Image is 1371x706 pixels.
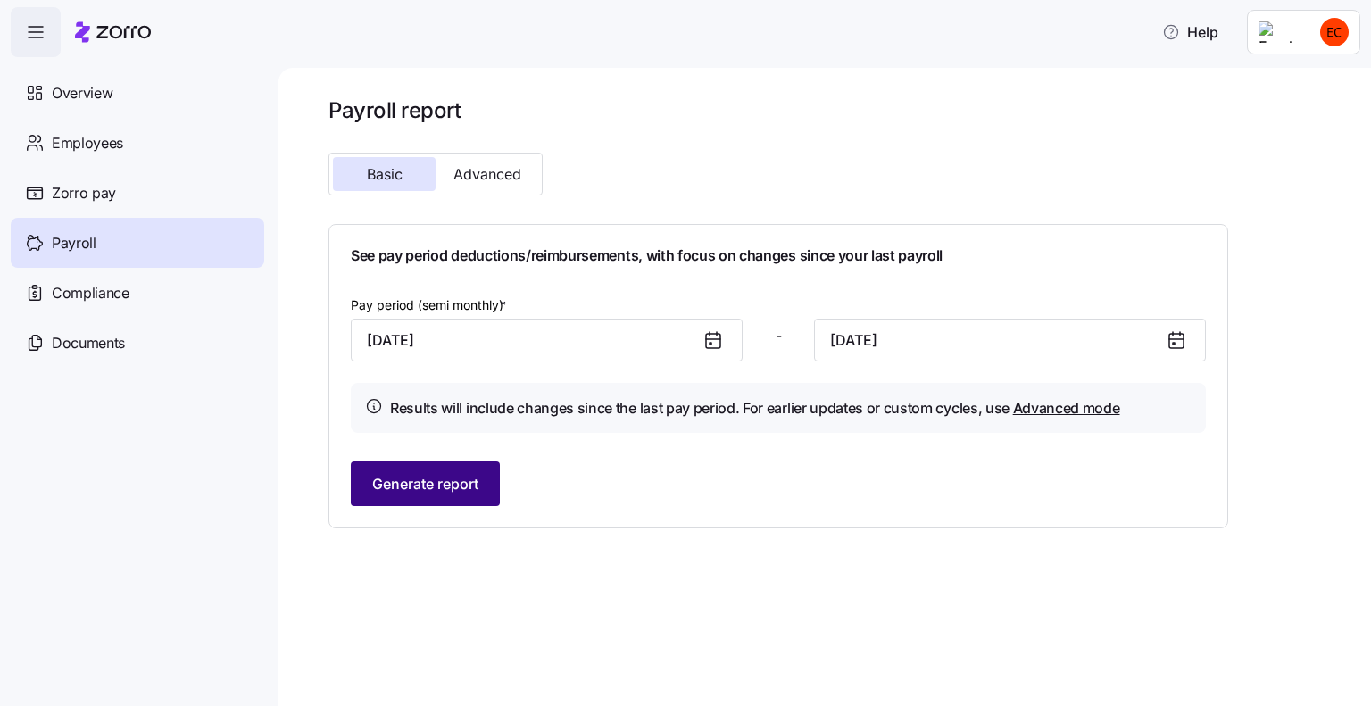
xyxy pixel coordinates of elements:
[372,473,478,494] span: Generate report
[1148,14,1233,50] button: Help
[1162,21,1218,43] span: Help
[52,132,123,154] span: Employees
[52,182,116,204] span: Zorro pay
[776,325,782,347] span: -
[11,168,264,218] a: Zorro pay
[11,118,264,168] a: Employees
[52,232,96,254] span: Payroll
[351,461,500,506] button: Generate report
[367,167,403,181] span: Basic
[351,319,743,361] input: Start date
[351,246,1206,265] h1: See pay period deductions/reimbursements, with focus on changes since your last payroll
[1259,21,1294,43] img: Employer logo
[351,295,510,315] label: Pay period (semi monthly)
[11,268,264,318] a: Compliance
[52,282,129,304] span: Compliance
[11,218,264,268] a: Payroll
[328,96,1228,124] h1: Payroll report
[52,332,125,354] span: Documents
[814,319,1206,361] input: End date
[1320,18,1349,46] img: cc97166a80db72ba115bf250c5d9a898
[52,82,112,104] span: Overview
[11,318,264,368] a: Documents
[1013,399,1120,417] a: Advanced mode
[453,167,521,181] span: Advanced
[390,397,1120,419] h4: Results will include changes since the last pay period. For earlier updates or custom cycles, use
[11,68,264,118] a: Overview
